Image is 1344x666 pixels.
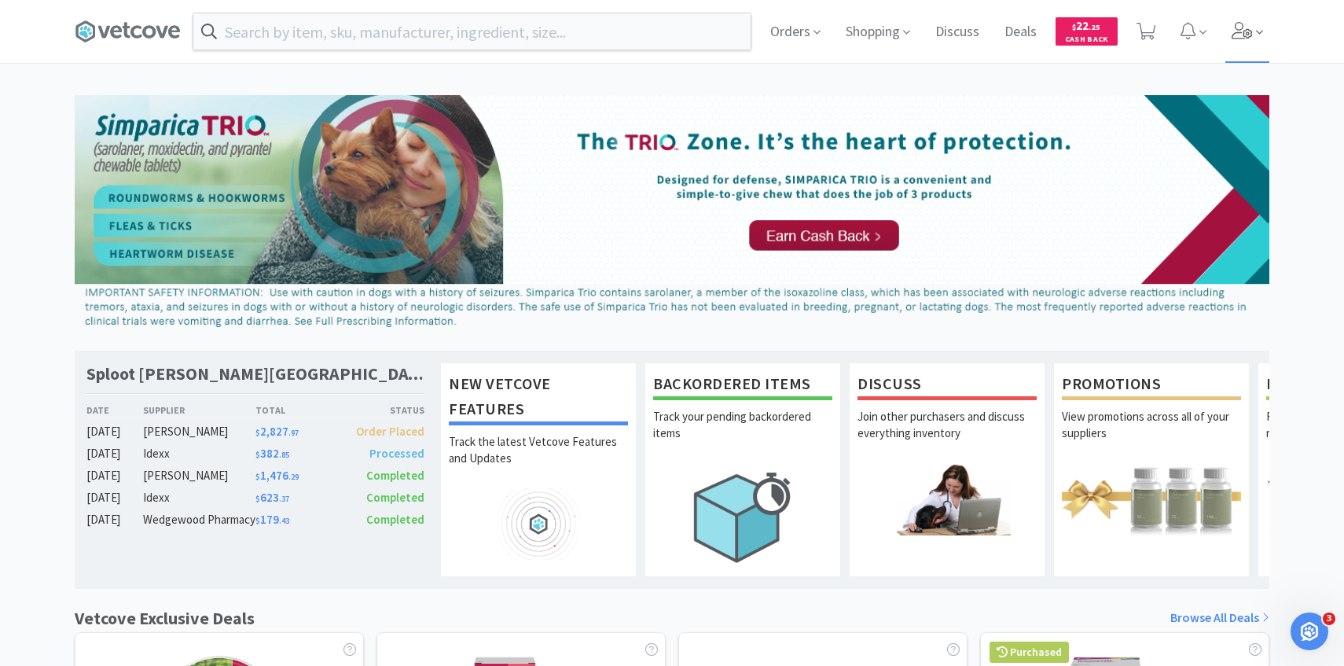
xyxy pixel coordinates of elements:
[86,422,424,441] a: [DATE][PERSON_NAME]$2,827.97Order Placed
[279,450,289,460] span: . 85
[86,510,143,529] div: [DATE]
[255,428,260,438] span: $
[857,371,1037,400] h1: Discuss
[366,512,424,527] span: Completed
[644,362,841,576] a: Backordered ItemsTrack your pending backordered items
[449,433,628,488] p: Track the latest Vetcove Features and Updates
[366,490,424,505] span: Completed
[143,488,255,507] div: Idexx
[86,488,424,507] a: [DATE]Idexx$623.37Completed
[86,444,424,463] a: [DATE]Idexx$382.85Processed
[929,25,986,39] a: Discuss
[75,605,255,632] h1: Vetcove Exclusive Deals
[86,488,143,507] div: [DATE]
[440,362,637,576] a: New Vetcove FeaturesTrack the latest Vetcove Features and Updates
[143,466,255,485] div: [PERSON_NAME]
[356,424,424,439] span: Order Placed
[255,424,299,439] span: 2,827
[255,468,299,483] span: 1,476
[143,403,255,418] div: Supplier
[449,371,628,425] h1: New Vetcove Features
[86,466,143,485] div: [DATE]
[255,446,289,461] span: 382
[1053,362,1250,576] a: PromotionsView promotions across all of your suppliers
[1062,371,1241,400] h1: Promotions
[143,422,255,441] div: [PERSON_NAME]
[86,466,424,485] a: [DATE][PERSON_NAME]$1,476.29Completed
[75,95,1269,334] img: d2d77c193a314c21b65cb967bbf24cd3_44.png
[1170,608,1269,628] a: Browse All Deals
[340,403,424,418] div: Status
[288,472,299,482] span: . 29
[857,408,1037,463] p: Join other purchasers and discuss everything inventory
[369,446,424,461] span: Processed
[255,494,260,504] span: $
[255,472,260,482] span: $
[255,516,260,526] span: $
[1072,22,1076,32] span: $
[653,371,832,400] h1: Backordered Items
[255,450,260,460] span: $
[255,490,289,505] span: 623
[1062,463,1241,535] img: hero_promotions.png
[1291,613,1328,650] iframe: Intercom live chat
[998,25,1043,39] a: Deals
[1089,22,1100,32] span: . 25
[1056,10,1118,53] a: $22.25Cash Back
[849,362,1045,576] a: DiscussJoin other purchasers and discuss everything inventory
[366,468,424,483] span: Completed
[86,422,143,441] div: [DATE]
[653,408,832,463] p: Track your pending backordered items
[1062,408,1241,463] p: View promotions across all of your suppliers
[255,512,289,527] span: 179
[86,362,424,385] h1: Sploot [PERSON_NAME][GEOGRAPHIC_DATA]
[653,463,832,571] img: hero_backorders.png
[143,510,255,529] div: Wedgewood Pharmacy
[1323,613,1335,625] span: 3
[449,488,628,560] img: hero_feature_roadmap.png
[86,403,143,418] div: Date
[288,428,299,438] span: . 97
[1072,18,1100,33] span: 22
[143,444,255,463] div: Idexx
[255,403,340,418] div: Total
[279,516,289,526] span: . 43
[279,494,289,504] span: . 37
[1065,35,1108,46] span: Cash Back
[193,13,751,50] input: Search by item, sku, manufacturer, ingredient, size...
[86,444,143,463] div: [DATE]
[857,463,1037,535] img: hero_discuss.png
[86,510,424,529] a: [DATE]Wedgewood Pharmacy$179.43Completed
